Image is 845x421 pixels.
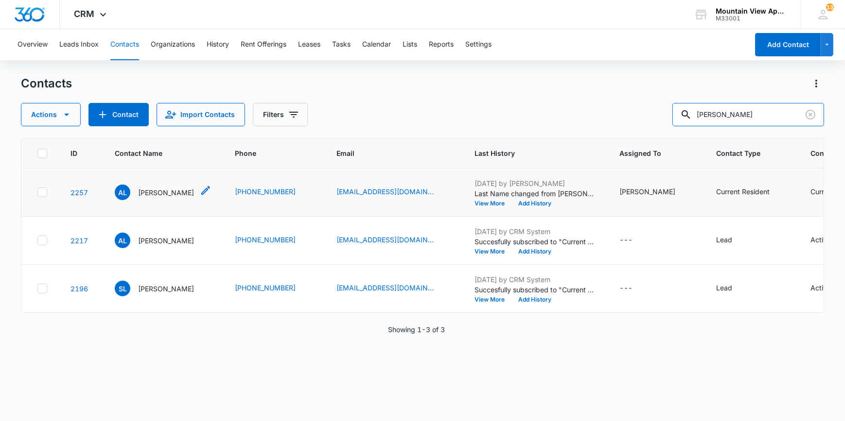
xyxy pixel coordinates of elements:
[138,187,194,198] p: [PERSON_NAME]
[21,76,72,91] h1: Contacts
[21,103,81,126] button: Actions
[115,148,197,158] span: Contact Name
[253,103,308,126] button: Filters
[809,76,824,91] button: Actions
[826,3,834,11] span: 13
[336,186,451,198] div: Email - aleal1881@gmail.com - Select to Edit Field
[138,284,194,294] p: [PERSON_NAME]
[619,186,675,197] div: [PERSON_NAME]
[511,201,558,206] button: Add History
[115,233,130,248] span: AL
[465,29,492,60] button: Settings
[716,283,732,293] div: Lead
[511,297,558,303] button: Add History
[336,235,451,246] div: Email - aleal1881@gmail.com - Select to Edit Field
[235,186,296,197] a: [PHONE_NUMBER]
[429,29,454,60] button: Reports
[157,103,245,126] button: Import Contacts
[235,186,313,198] div: Phone - (720) 253-9276 - Select to Edit Field
[336,186,434,197] a: [EMAIL_ADDRESS][DOMAIN_NAME]
[475,249,511,254] button: View More
[475,236,596,247] p: Succesfully subscribed to "Current Residents ".
[59,29,99,60] button: Leads Inbox
[115,185,130,200] span: AL
[619,186,693,198] div: Assigned To - Kaitlyn Mendoza - Select to Edit Field
[235,283,313,294] div: Phone - (970) 786-1001 - Select to Edit Field
[475,188,596,199] p: Last Name changed from [PERSON_NAME] &amp; [PERSON_NAME] to [PERSON_NAME] .
[70,148,77,158] span: ID
[403,29,417,60] button: Lists
[716,235,750,246] div: Contact Type - Lead - Select to Edit Field
[716,186,770,197] div: Current Resident
[716,186,787,198] div: Contact Type - Current Resident - Select to Edit Field
[803,107,818,122] button: Clear
[138,236,194,246] p: [PERSON_NAME]
[619,235,633,246] div: ---
[336,148,437,158] span: Email
[70,285,88,293] a: Navigate to contact details page for Samantha Leal
[88,103,149,126] button: Add Contact
[511,249,558,254] button: Add History
[235,235,313,246] div: Phone - (720) 253-9276 - Select to Edit Field
[826,3,834,11] div: notifications count
[115,281,130,296] span: SL
[475,274,596,285] p: [DATE] by CRM System
[70,188,88,197] a: Navigate to contact details page for Aaron Leal
[336,283,451,294] div: Email - lovelyfe666@gmail.com - Select to Edit Field
[332,29,351,60] button: Tasks
[475,297,511,303] button: View More
[716,15,787,22] div: account id
[475,178,596,188] p: [DATE] by [PERSON_NAME]
[475,148,582,158] span: Last History
[115,185,211,200] div: Contact Name - Aaron Leal - Select to Edit Field
[619,235,650,246] div: Assigned To - - Select to Edit Field
[336,235,434,245] a: [EMAIL_ADDRESS][DOMAIN_NAME]
[755,33,821,56] button: Add Contact
[110,29,139,60] button: Contacts
[672,103,824,126] input: Search Contacts
[362,29,391,60] button: Calendar
[475,226,596,236] p: [DATE] by CRM System
[241,29,286,60] button: Rent Offerings
[619,283,633,294] div: ---
[115,233,211,248] div: Contact Name - Aaron Leal - Select to Edit Field
[475,285,596,295] p: Succesfully subscribed to "Current Residents ".
[115,281,211,296] div: Contact Name - Samantha Leal - Select to Edit Field
[619,283,650,294] div: Assigned To - - Select to Edit Field
[388,324,445,335] p: Showing 1-3 of 3
[207,29,229,60] button: History
[716,7,787,15] div: account name
[235,283,296,293] a: [PHONE_NUMBER]
[336,283,434,293] a: [EMAIL_ADDRESS][DOMAIN_NAME]
[18,29,48,60] button: Overview
[298,29,320,60] button: Leases
[151,29,195,60] button: Organizations
[70,236,88,245] a: Navigate to contact details page for Aaron Leal
[235,148,299,158] span: Phone
[475,201,511,206] button: View More
[716,283,750,294] div: Contact Type - Lead - Select to Edit Field
[716,235,732,245] div: Lead
[235,235,296,245] a: [PHONE_NUMBER]
[716,148,773,158] span: Contact Type
[74,9,95,19] span: CRM
[619,148,679,158] span: Assigned To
